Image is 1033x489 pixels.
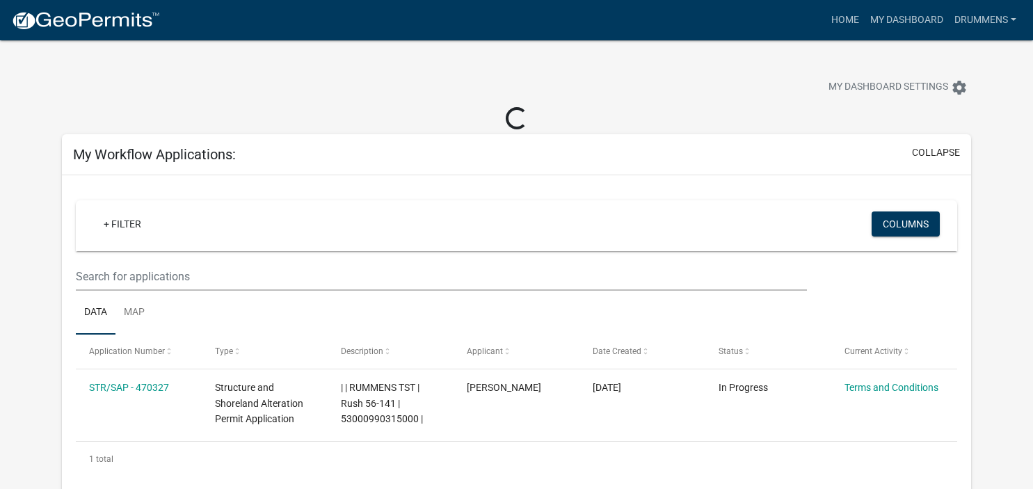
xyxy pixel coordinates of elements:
button: Columns [872,211,940,237]
div: 1 total [76,442,957,476]
span: In Progress [719,382,768,393]
datatable-header-cell: Date Created [579,335,705,368]
span: Current Activity [844,346,902,356]
span: Applicant [467,346,503,356]
span: 08/27/2025 [593,382,621,393]
span: Status [719,346,743,356]
span: My Dashboard Settings [828,79,948,96]
datatable-header-cell: Application Number [76,335,202,368]
span: Description [341,346,383,356]
button: My Dashboard Settingssettings [817,74,979,101]
input: Search for applications [76,262,806,291]
h5: My Workflow Applications: [73,146,236,163]
span: Date Created [593,346,641,356]
span: Application Number [89,346,165,356]
button: collapse [912,145,960,160]
datatable-header-cell: Type [202,335,328,368]
span: Type [215,346,233,356]
a: DRummens [949,7,1022,33]
a: Home [826,7,865,33]
datatable-header-cell: Status [705,335,831,368]
a: + Filter [93,211,152,237]
datatable-header-cell: Current Activity [831,335,956,368]
a: Map [115,291,153,335]
i: settings [951,79,968,96]
datatable-header-cell: Description [328,335,454,368]
datatable-header-cell: Applicant [454,335,579,368]
span: Donna Rummens [467,382,541,393]
span: | | RUMMENS TST | Rush 56-141 | 53000990315000 | [341,382,423,425]
span: Structure and Shoreland Alteration Permit Application [215,382,303,425]
a: My Dashboard [865,7,949,33]
a: Data [76,291,115,335]
a: STR/SAP - 470327 [89,382,169,393]
a: Terms and Conditions [844,382,938,393]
